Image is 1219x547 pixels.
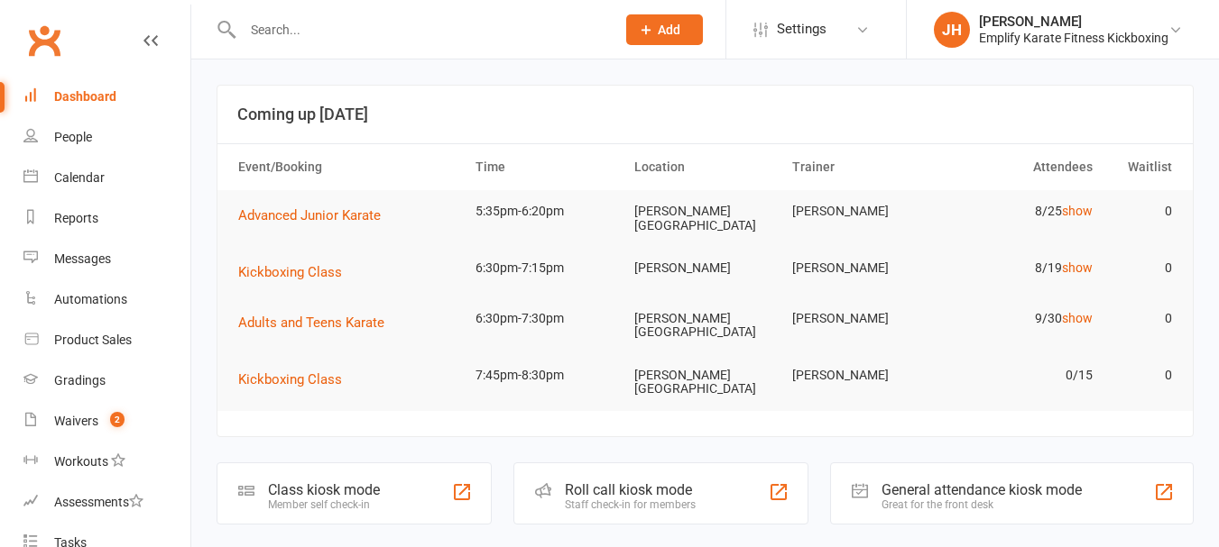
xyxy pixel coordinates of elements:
[22,18,67,63] a: Clubworx
[110,412,125,427] span: 2
[467,247,626,289] td: 6:30pm-7:15pm
[943,354,1102,397] td: 0/15
[979,30,1168,46] div: Emplify Karate Fitness Kickboxing
[943,144,1102,190] th: Attendees
[54,292,127,306] div: Automations
[467,190,626,232] td: 5:35pm-6:20pm
[238,371,342,387] span: Kickboxing Class
[54,170,105,185] div: Calendar
[54,373,106,387] div: Gradings
[784,144,943,190] th: Trainer
[784,354,943,397] td: [PERSON_NAME]
[626,144,785,190] th: Location
[23,320,190,360] a: Product Sales
[467,297,626,340] td: 6:30pm-7:30pm
[54,414,98,428] div: Waivers
[979,14,1168,30] div: [PERSON_NAME]
[54,454,108,469] div: Workouts
[23,239,190,279] a: Messages
[238,264,342,280] span: Kickboxing Class
[934,12,970,48] div: JH
[268,498,380,511] div: Member self check-in
[777,9,827,50] span: Settings
[23,198,190,239] a: Reports
[54,130,92,144] div: People
[1101,190,1180,232] td: 0
[1101,144,1180,190] th: Waitlist
[23,279,190,320] a: Automations
[54,89,116,104] div: Dashboard
[1062,311,1093,325] a: show
[230,144,467,190] th: Event/Booking
[54,333,132,347] div: Product Sales
[943,190,1102,232] td: 8/25
[238,369,355,390] button: Kickboxing Class
[238,315,384,331] span: Adults and Teens Karate
[943,297,1102,340] td: 9/30
[23,401,190,442] a: Waivers 2
[784,190,943,232] td: [PERSON_NAME]
[626,14,703,45] button: Add
[658,23,680,37] span: Add
[1101,247,1180,289] td: 0
[23,442,190,482] a: Workouts
[54,211,98,225] div: Reports
[238,312,397,333] button: Adults and Teens Karate
[467,144,626,190] th: Time
[238,205,393,226] button: Advanced Junior Karate
[238,261,355,283] button: Kickboxing Class
[237,105,1173,123] h3: Coming up [DATE]
[1062,204,1093,218] a: show
[784,247,943,289] td: [PERSON_NAME]
[238,207,381,223] span: Advanced Junior Karate
[23,77,190,117] a: Dashboard
[268,481,380,498] div: Class kiosk mode
[626,297,785,354] td: [PERSON_NAME][GEOGRAPHIC_DATA]
[467,354,626,397] td: 7:45pm-8:30pm
[626,354,785,411] td: [PERSON_NAME][GEOGRAPHIC_DATA]
[1062,260,1093,275] a: show
[23,482,190,523] a: Assessments
[23,360,190,401] a: Gradings
[565,481,696,498] div: Roll call kiosk mode
[1101,354,1180,397] td: 0
[882,498,1082,511] div: Great for the front desk
[23,158,190,198] a: Calendar
[626,247,785,289] td: [PERSON_NAME]
[882,481,1082,498] div: General attendance kiosk mode
[943,247,1102,289] td: 8/19
[565,498,696,511] div: Staff check-in for members
[54,251,111,266] div: Messages
[54,495,143,509] div: Assessments
[23,117,190,158] a: People
[626,190,785,247] td: [PERSON_NAME][GEOGRAPHIC_DATA]
[237,17,603,42] input: Search...
[1101,297,1180,340] td: 0
[784,297,943,340] td: [PERSON_NAME]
